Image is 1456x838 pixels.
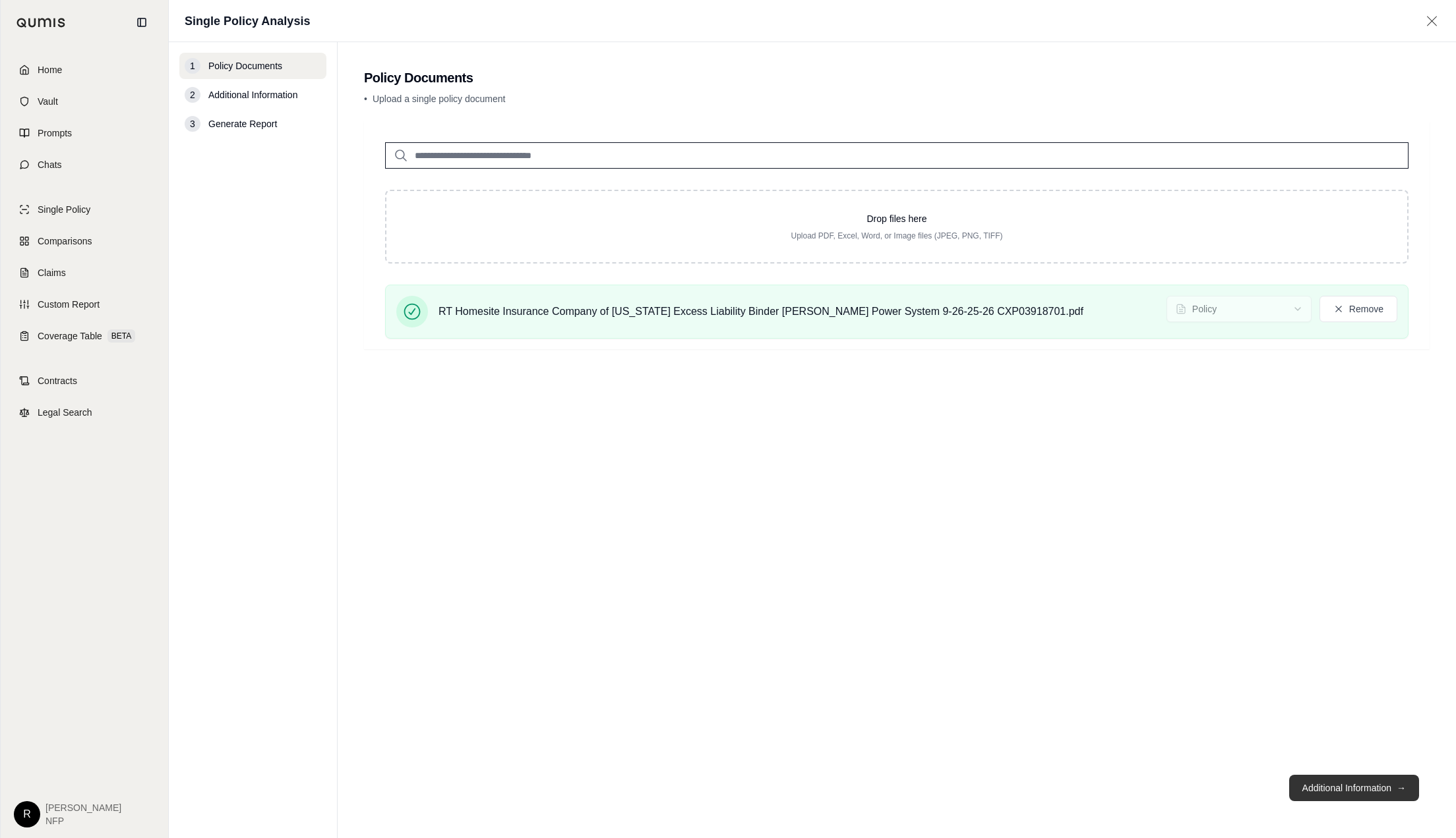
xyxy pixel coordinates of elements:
a: Contracts [9,366,160,395]
span: Vault [38,95,58,108]
button: Additional Information→ [1289,775,1419,801]
span: Comparisons [38,235,92,248]
a: Prompts [9,119,160,148]
span: Home [38,63,62,76]
span: Upload a single policy document [373,94,506,104]
div: R [14,801,40,827]
span: Chats [38,158,62,171]
div: 1 [185,58,200,74]
span: Claims [38,266,66,279]
span: Generate Report [208,117,277,130]
span: Single Policy [38,203,90,216]
a: Single Policy [9,195,160,224]
a: Vault [9,87,160,116]
span: NFP [45,814,121,827]
a: Chats [9,150,160,179]
button: Remove [1319,296,1397,322]
a: Custom Report [9,290,160,319]
a: Claims [9,258,160,287]
div: 3 [185,116,200,132]
a: Coverage TableBETA [9,321,160,350]
span: [PERSON_NAME] [45,801,121,814]
a: Legal Search [9,398,160,427]
span: Policy Documents [208,59,282,72]
span: RT Homesite Insurance Company of [US_STATE] Excess Liability Binder [PERSON_NAME] Power System 9-... [439,304,1083,320]
span: Additional Information [208,88,297,101]
div: 2 [185,87,200,103]
span: • [364,94,367,104]
h2: Policy Documents [364,69,1430,87]
p: Drop files here [408,212,1386,225]
span: → [1397,781,1406,795]
span: Coverage Table [38,329,102,343]
span: Prompts [38,126,72,140]
span: Contracts [38,374,77,387]
span: Legal Search [38,406,92,419]
img: Qumis Logo [16,18,66,28]
h1: Single Policy Analysis [185,12,310,30]
span: Custom Report [38,298,100,311]
a: Home [9,55,160,84]
button: Collapse sidebar [131,12,152,33]
p: Upload PDF, Excel, Word, or Image files (JPEG, PNG, TIFF) [408,231,1386,241]
a: Comparisons [9,227,160,256]
span: BETA [107,329,135,343]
